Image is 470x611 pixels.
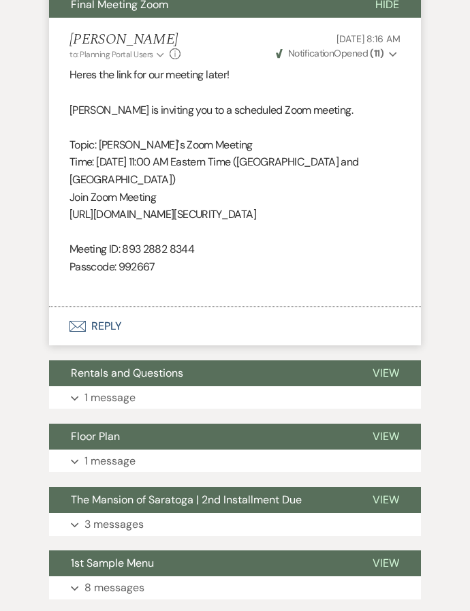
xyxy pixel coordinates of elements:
[69,206,401,223] p: [URL][DOMAIN_NAME][SECURITY_DATA]
[71,556,154,570] span: 1st Sample Menu
[69,48,166,61] button: to: Planning Portal Users
[69,66,401,84] p: Heres the link for our meeting later!
[69,240,401,258] p: Meeting ID: 893 2882 8344
[84,516,144,533] p: 3 messages
[336,33,401,45] span: [DATE] 8:16 AM
[49,360,351,386] button: Rentals and Questions
[49,450,421,473] button: 1 message
[373,366,399,380] span: View
[49,550,351,576] button: 1st Sample Menu
[351,424,421,450] button: View
[69,101,401,119] p: [PERSON_NAME] is inviting you to a scheduled Zoom meeting.
[373,429,399,443] span: View
[84,452,136,470] p: 1 message
[71,492,302,507] span: The Mansion of Saratoga | 2nd Installment Due
[373,556,399,570] span: View
[373,492,399,507] span: View
[69,153,401,188] p: Time: [DATE] 11:00 AM Eastern Time ([GEOGRAPHIC_DATA] and [GEOGRAPHIC_DATA])
[370,47,383,59] strong: ( 11 )
[84,389,136,407] p: 1 message
[351,487,421,513] button: View
[69,136,401,154] p: Topic: [PERSON_NAME]'s Zoom Meeting
[49,576,421,599] button: 8 messages
[69,258,401,276] p: Passcode: 992667
[49,513,421,536] button: 3 messages
[49,386,421,409] button: 1 message
[49,487,351,513] button: The Mansion of Saratoga | 2nd Installment Due
[288,47,334,59] span: Notification
[71,429,120,443] span: Floor Plan
[351,360,421,386] button: View
[84,579,144,597] p: 8 messages
[71,366,183,380] span: Rentals and Questions
[69,189,401,206] p: Join Zoom Meeting
[69,49,153,60] span: to: Planning Portal Users
[351,550,421,576] button: View
[274,46,401,61] button: NotificationOpened (11)
[49,307,421,345] button: Reply
[276,47,384,59] span: Opened
[49,424,351,450] button: Floor Plan
[69,31,181,48] h5: [PERSON_NAME]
